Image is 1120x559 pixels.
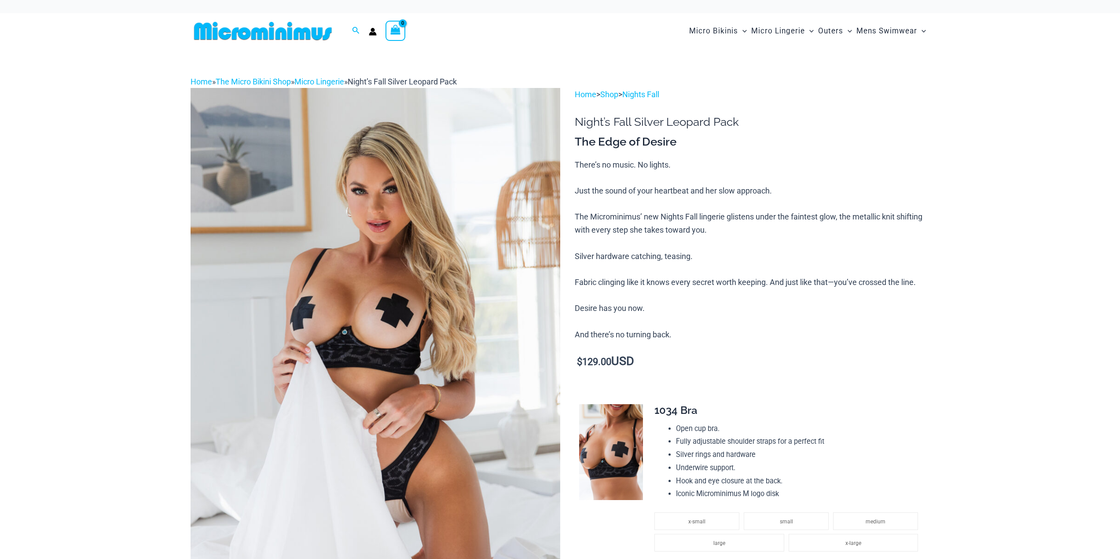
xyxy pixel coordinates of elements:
[575,88,929,101] p: > >
[744,512,829,530] li: small
[917,20,926,42] span: Menu Toggle
[575,115,929,129] h1: Night’s Fall Silver Leopard Pack
[369,28,377,36] a: Account icon link
[577,356,582,367] span: $
[676,461,922,475] li: Underwire support.
[191,21,335,41] img: MM SHOP LOGO FLAT
[216,77,291,86] a: The Micro Bikini Shop
[676,448,922,461] li: Silver rings and hardware
[843,20,852,42] span: Menu Toggle
[816,18,854,44] a: OutersMenu ToggleMenu Toggle
[845,540,861,546] span: x-large
[676,422,922,435] li: Open cup bra.
[575,135,929,150] h3: The Edge of Desire
[738,20,747,42] span: Menu Toggle
[688,519,705,525] span: x-small
[751,20,805,42] span: Micro Lingerie
[654,512,739,530] li: x-small
[575,158,929,341] p: There’s no music. No lights. Just the sound of your heartbeat and her slow approach. The Micromin...
[676,435,922,448] li: Fully adjustable shoulder straps for a perfect fit
[856,20,917,42] span: Mens Swimwear
[191,77,457,86] span: » » »
[749,18,816,44] a: Micro LingerieMenu ToggleMenu Toggle
[577,356,611,367] bdi: 129.00
[654,534,784,552] li: large
[352,26,360,37] a: Search icon link
[854,18,928,44] a: Mens SwimwearMenu ToggleMenu Toggle
[713,540,725,546] span: large
[780,519,793,525] span: small
[575,355,929,369] p: USD
[687,18,749,44] a: Micro BikinisMenu ToggleMenu Toggle
[818,20,843,42] span: Outers
[294,77,344,86] a: Micro Lingerie
[686,16,930,46] nav: Site Navigation
[833,512,918,530] li: medium
[866,519,885,525] span: medium
[348,77,457,86] span: Night’s Fall Silver Leopard Pack
[191,77,212,86] a: Home
[676,475,922,488] li: Hook and eye closure at the back.
[386,21,406,41] a: View Shopping Cart, empty
[676,487,922,501] li: Iconic Microminimus M logo disk
[622,90,659,99] a: Nights Fall
[579,404,643,500] img: Nights Fall Silver Leopard 1036 Bra
[689,20,738,42] span: Micro Bikinis
[654,404,698,417] span: 1034 Bra
[789,534,918,552] li: x-large
[575,90,596,99] a: Home
[600,90,618,99] a: Shop
[805,20,814,42] span: Menu Toggle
